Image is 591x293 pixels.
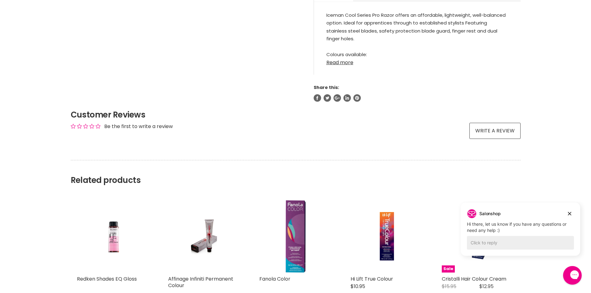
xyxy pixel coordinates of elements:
img: Hi Lift True Colour [363,200,411,273]
span: $15.95 [442,283,456,290]
h2: Related products [71,160,521,185]
a: Hi Lift True Colour [351,275,393,282]
aside: Share this: [314,85,521,101]
a: Fanola Color [259,275,290,282]
a: Cristalli Hair Colour Cream Sale [442,200,514,273]
a: Cristalli Hair Colour Cream [442,275,506,282]
iframe: Gorgias live chat messenger [560,264,585,287]
div: Be the first to write a review [104,123,173,130]
span: $12.95 [479,283,494,290]
a: Affinage Infiniti Permanent Colour [168,275,233,289]
span: Sale [442,265,455,273]
img: Affinage Infiniti Permanent Colour [180,200,228,273]
div: Average rating is 0.00 stars [71,123,101,130]
span: Share this: [314,84,339,91]
a: Read more [326,56,508,65]
h2: Customer Reviews [71,109,521,120]
img: Fanola Color [285,200,306,273]
a: Affinage Infiniti Permanent Colour [168,200,241,273]
a: Write a review [469,123,521,139]
div: Iceman Cool Series Pro Razor offers an affordable, lightweight, well-balanced option. Ideal for a... [326,11,508,56]
iframe: Gorgias live chat campaigns [456,202,585,265]
span: $10.95 [351,283,365,290]
a: Hi Lift True Colour Hi Lift True Colour [351,200,423,273]
a: Redken Shades EQ Gloss [77,200,150,273]
a: Redken Shades EQ Gloss [77,275,137,282]
a: Fanola Color Fanola Color [259,200,332,273]
img: Redken Shades EQ Gloss [89,200,137,273]
img: Cristalli Hair Colour Cream [454,200,502,273]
